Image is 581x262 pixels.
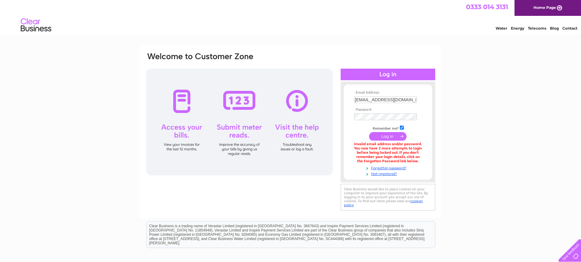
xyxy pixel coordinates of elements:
a: 0333 014 3131 [466,3,508,11]
a: cookies policy [344,199,423,207]
img: logo.png [20,16,52,34]
input: Submit [369,132,407,141]
div: Clear Business would like to place cookies on your computer to improve your experience of the sit... [341,184,435,210]
a: Blog [550,26,559,31]
td: Remember me? [353,125,423,131]
a: Energy [511,26,524,31]
th: Email Address: [353,91,423,95]
a: Contact [562,26,577,31]
a: Not registered? [354,170,423,176]
div: Clear Business is a trading name of Verastar Limited (registered in [GEOGRAPHIC_DATA] No. 3667643... [147,3,435,30]
a: Water [496,26,507,31]
a: Forgotten password? [354,165,423,170]
div: Invalid email address and/or password. You now have 3 more attempts to login before being locked ... [354,142,422,163]
a: Telecoms [528,26,546,31]
th: Password: [353,108,423,112]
